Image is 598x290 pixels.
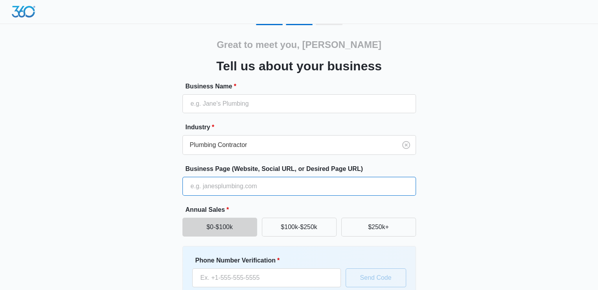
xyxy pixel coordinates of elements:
label: Industry [186,123,419,132]
button: $100k-$250k [262,218,337,237]
button: Clear [400,139,412,151]
input: e.g. Jane's Plumbing [182,94,416,113]
h2: Great to meet you, [PERSON_NAME] [217,38,381,52]
button: $0-$100k [182,218,257,237]
label: Phone Number Verification [195,256,344,265]
label: Business Page (Website, Social URL, or Desired Page URL) [186,164,419,174]
label: Business Name [186,82,419,91]
label: Annual Sales [186,205,419,215]
input: Ex. +1-555-555-5555 [192,268,341,287]
input: e.g. janesplumbing.com [182,177,416,196]
h3: Tell us about your business [216,57,382,75]
button: $250k+ [341,218,416,237]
